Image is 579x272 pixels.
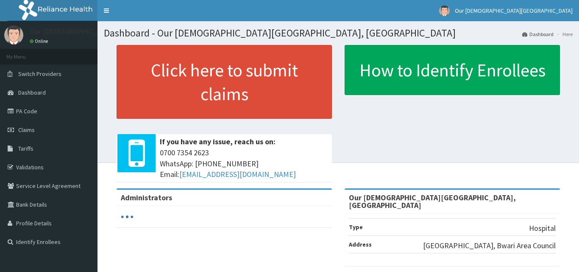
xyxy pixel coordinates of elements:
[179,169,296,179] a: [EMAIL_ADDRESS][DOMAIN_NAME]
[18,126,35,134] span: Claims
[349,223,363,231] b: Type
[30,38,50,44] a: Online
[522,31,554,38] a: Dashboard
[529,223,556,234] p: Hospital
[18,145,33,152] span: Tariffs
[4,25,23,45] img: User Image
[349,193,516,210] strong: Our [DEMOGRAPHIC_DATA][GEOGRAPHIC_DATA], [GEOGRAPHIC_DATA]
[30,28,188,35] p: Our [DEMOGRAPHIC_DATA][GEOGRAPHIC_DATA]
[349,241,372,248] b: Address
[117,45,332,119] a: Click here to submit claims
[423,240,556,251] p: [GEOGRAPHIC_DATA], Bwari Area Council
[121,193,172,202] b: Administrators
[455,7,573,14] span: Our [DEMOGRAPHIC_DATA][GEOGRAPHIC_DATA]
[160,147,328,180] span: 0700 7354 2623 WhatsApp: [PHONE_NUMBER] Email:
[18,89,46,96] span: Dashboard
[121,210,134,223] svg: audio-loading
[104,28,573,39] h1: Dashboard - Our [DEMOGRAPHIC_DATA][GEOGRAPHIC_DATA], [GEOGRAPHIC_DATA]
[18,70,61,78] span: Switch Providers
[554,31,573,38] li: Here
[345,45,560,95] a: How to Identify Enrollees
[160,137,276,146] b: If you have any issue, reach us on:
[439,6,450,16] img: User Image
